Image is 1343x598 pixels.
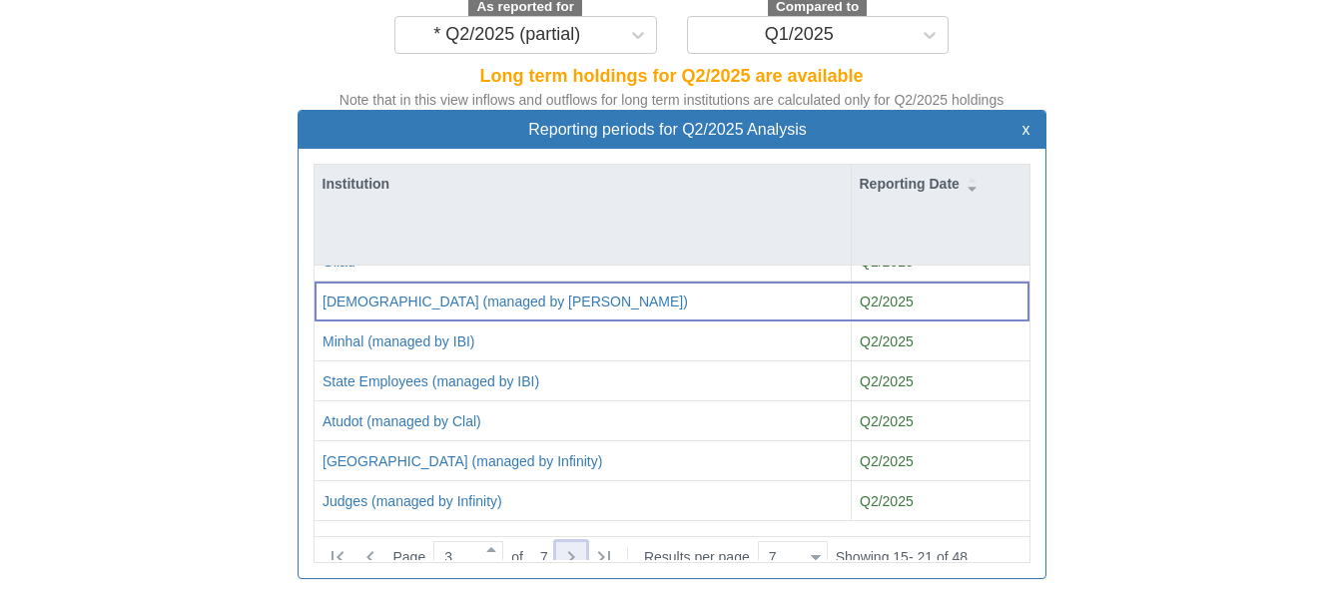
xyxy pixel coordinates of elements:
[315,165,851,203] div: Institution
[860,411,1021,431] div: Q2/2025
[860,292,1021,311] div: Q2/2025
[761,547,777,567] div: 7
[836,539,968,575] div: Showing 15 - 21 of 48
[765,25,834,45] div: Q1/2025
[319,539,836,575] div: of
[393,547,426,567] span: Page
[103,90,1241,110] div: Note that in this view inflows and outflows for long term institutions are calculated only for Q2...
[323,292,688,311] button: [DEMOGRAPHIC_DATA] (managed by [PERSON_NAME])
[323,411,481,431] button: Atudot (managed by Clal)
[860,371,1021,391] div: Q2/2025
[644,547,750,567] span: Results per page
[860,331,1021,351] div: Q2/2025
[860,451,1021,471] div: Q2/2025
[323,451,602,471] button: [GEOGRAPHIC_DATA] (managed by Infinity)
[433,25,580,45] div: * Q2/2025 (partial)
[323,371,539,391] button: State Employees (managed by IBI)
[323,331,475,351] button: Minhal (managed by IBI)
[103,64,1241,90] div: Long term holdings for Q2/2025 are available
[523,547,548,567] span: 7
[323,491,502,511] button: Judges (managed by Infinity)
[852,165,1029,203] div: Reporting Date
[1022,121,1030,139] button: x
[860,491,1021,511] div: Q2/2025
[528,121,806,138] span: Reporting periods for Q2/2025 Analysis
